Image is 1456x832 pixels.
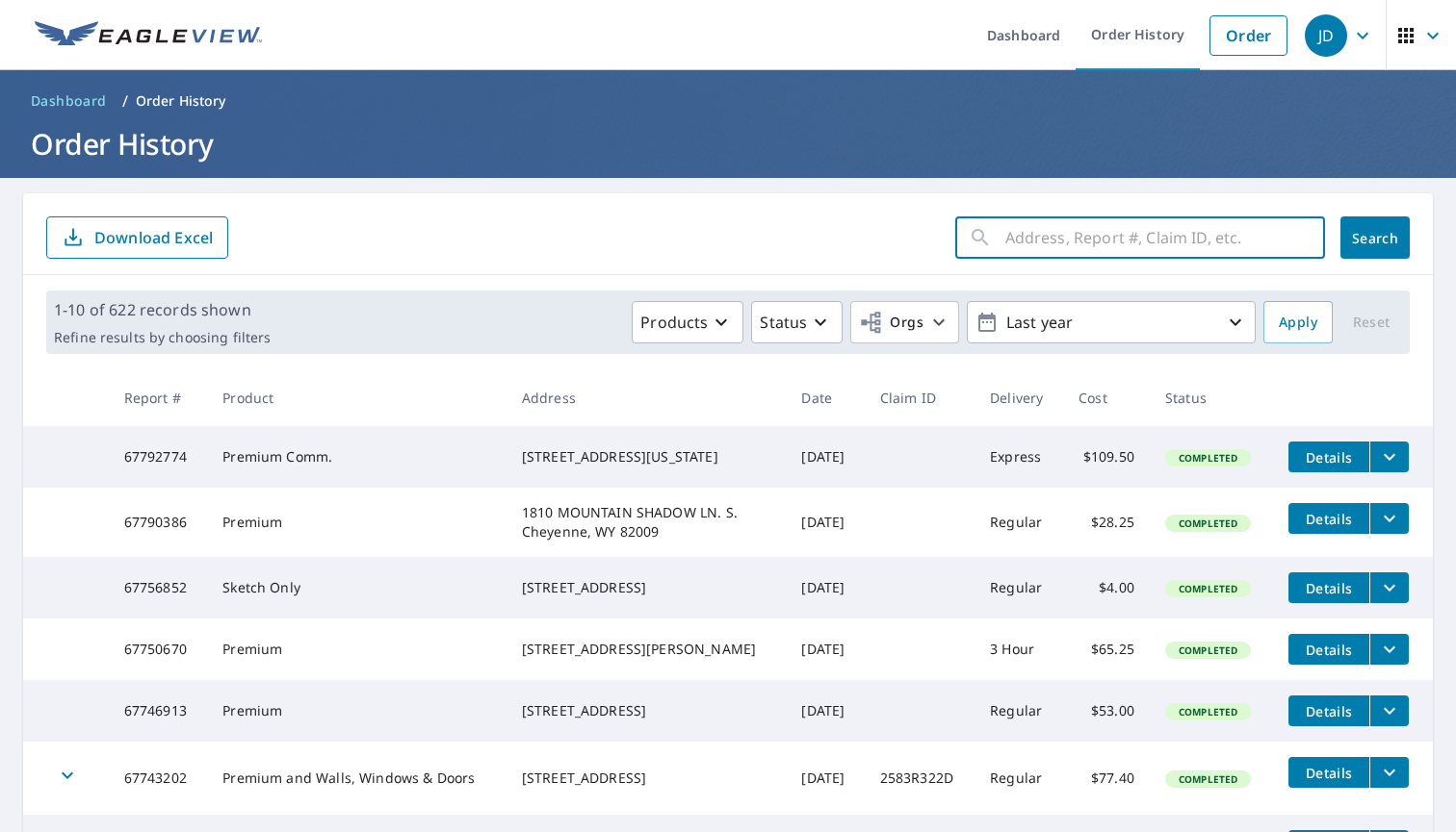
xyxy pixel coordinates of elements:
a: Order [1209,15,1287,56]
td: Premium [207,680,507,742]
input: Address, Report #, Claim ID, etc. [1005,211,1325,265]
div: 1810 MOUNTAIN SHADOW LN. S. Cheyenne, WY 82009 [522,503,771,542]
span: Details [1300,448,1358,466]
button: filesDropdownBtn-67750670 [1369,634,1409,665]
td: Premium Comm. [207,426,507,488]
button: Search [1340,216,1410,259]
button: detailsBtn-67746913 [1288,695,1369,726]
p: Order History [136,91,226,111]
td: [DATE] [786,742,864,815]
button: Apply [1263,301,1333,343]
td: [DATE] [786,618,864,680]
td: 2583R322D [865,742,975,815]
th: Address [507,369,787,426]
th: Cost [1063,369,1150,426]
span: Completed [1167,517,1249,530]
div: JD [1305,14,1347,57]
td: Regular [975,557,1063,618]
td: $53.00 [1063,680,1150,742]
th: Report # [109,369,208,426]
span: Completed [1167,451,1249,465]
th: Claim ID [865,369,975,426]
td: 67756852 [109,557,208,618]
td: [DATE] [786,680,864,742]
td: 67792774 [109,426,208,488]
td: [DATE] [786,426,864,488]
td: Express [975,426,1063,488]
button: detailsBtn-67792774 [1288,441,1369,472]
p: Download Excel [94,227,213,248]
h1: Order History [23,124,1433,164]
span: Details [1300,641,1358,659]
p: 1-10 of 622 records shown [54,298,271,321]
nav: breadcrumb [23,86,1433,116]
span: Details [1300,579,1358,597]
td: 67746913 [109,680,208,742]
p: Last year [999,306,1224,340]
p: Products [640,311,708,334]
button: filesDropdownBtn-67746913 [1369,695,1409,726]
td: 67750670 [109,618,208,680]
th: Date [786,369,864,426]
button: filesDropdownBtn-67756852 [1369,572,1409,603]
td: Regular [975,488,1063,557]
td: 67743202 [109,742,208,815]
div: [STREET_ADDRESS][PERSON_NAME] [522,640,771,659]
span: Completed [1167,772,1249,786]
button: filesDropdownBtn-67790386 [1369,503,1409,534]
td: Premium [207,618,507,680]
span: Orgs [859,311,923,335]
span: Details [1300,510,1358,528]
button: Products [632,301,743,343]
span: Search [1356,229,1394,247]
td: Regular [975,680,1063,742]
td: $109.50 [1063,426,1150,488]
button: detailsBtn-67750670 [1288,634,1369,665]
td: Regular [975,742,1063,815]
button: detailsBtn-67790386 [1288,503,1369,534]
button: detailsBtn-67756852 [1288,572,1369,603]
span: Details [1300,764,1358,782]
span: Dashboard [31,91,107,111]
li: / [122,89,128,113]
th: Status [1150,369,1273,426]
span: Completed [1167,582,1249,595]
div: [STREET_ADDRESS][US_STATE] [522,447,771,466]
td: [DATE] [786,488,864,557]
p: Status [760,311,807,334]
p: Refine results by choosing filters [54,329,271,346]
td: Premium [207,488,507,557]
td: $65.25 [1063,618,1150,680]
span: Completed [1167,705,1249,719]
button: Download Excel [46,216,228,259]
td: 3 Hour [975,618,1063,680]
th: Product [207,369,507,426]
button: Orgs [850,301,959,343]
button: detailsBtn-67743202 [1288,757,1369,788]
button: filesDropdownBtn-67743202 [1369,757,1409,788]
button: Last year [967,301,1256,343]
span: Apply [1279,311,1317,335]
button: filesDropdownBtn-67792774 [1369,441,1409,472]
div: [STREET_ADDRESS] [522,701,771,720]
td: $77.40 [1063,742,1150,815]
button: Status [751,301,843,343]
td: Sketch Only [207,557,507,618]
td: 67790386 [109,488,208,557]
td: [DATE] [786,557,864,618]
a: Dashboard [23,86,115,116]
span: Details [1300,702,1358,720]
img: EV Logo [35,21,262,50]
td: $4.00 [1063,557,1150,618]
th: Delivery [975,369,1063,426]
div: [STREET_ADDRESS] [522,769,771,788]
td: Premium and Walls, Windows & Doors [207,742,507,815]
div: [STREET_ADDRESS] [522,578,771,597]
span: Completed [1167,643,1249,657]
td: $28.25 [1063,488,1150,557]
